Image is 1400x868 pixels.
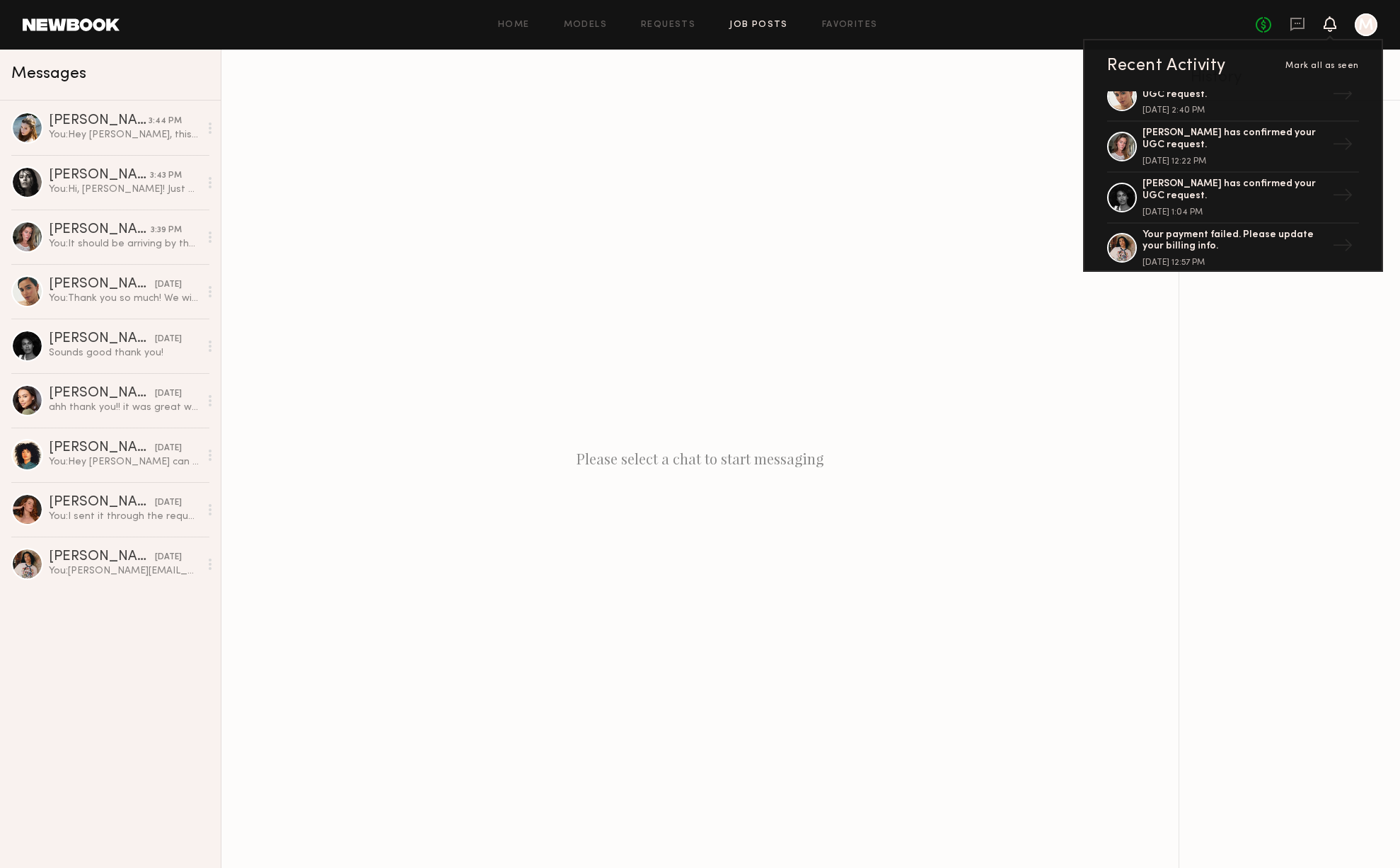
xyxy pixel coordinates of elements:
div: [DATE] [155,387,182,401]
div: [PERSON_NAME] [49,387,155,401]
div: You: I sent it through the request edits section on here. [49,510,199,523]
div: You: Thank you so much! We will get this sent out to you asap. We can't wait to work together! Ha... [49,292,199,305]
div: You: Hey [PERSON_NAME], this is [PERSON_NAME] from Five Flowers. We're so excited to be working w... [49,128,199,142]
div: ahh thank you!! it was great working with you :) [49,401,199,414]
a: Favorites [822,21,878,30]
div: You: [PERSON_NAME][EMAIL_ADDRESS][PERSON_NAME][DOMAIN_NAME] works. Or, you can put the content in... [49,564,199,578]
div: [DATE] [155,551,182,564]
div: [DATE] 12:57 PM [1142,258,1326,267]
div: 3:44 PM [149,115,182,128]
div: → [1326,229,1359,266]
span: Messages [11,66,86,82]
div: [DATE] 2:40 PM [1142,106,1326,115]
a: Models [564,21,607,30]
div: [PERSON_NAME] [49,496,155,510]
a: [PERSON_NAME] has confirmed your UGC request.[DATE] 12:22 PM→ [1107,122,1359,173]
div: [DATE] 12:22 PM [1142,157,1326,166]
a: M [1355,13,1377,36]
div: 3:43 PM [150,169,182,183]
div: You: It should be arriving by the beginning of next week. Apologies on the delay on this! [49,237,199,251]
a: [PERSON_NAME] has confirmed your UGC request.[DATE] 2:40 PM→ [1107,72,1359,122]
div: [PERSON_NAME] [49,223,151,237]
a: Job Posts [729,21,788,30]
div: [PERSON_NAME] [49,278,155,292]
div: [DATE] [155,333,182,346]
a: Your payment failed. Please update your billing info.[DATE] 12:57 PM→ [1107,224,1359,275]
div: → [1326,128,1359,165]
div: You: Hi, [PERSON_NAME]! Just wondering if you saw the message above. Thank you! [49,183,199,196]
div: [PERSON_NAME] has confirmed your UGC request. [1142,178,1326,202]
a: Requests [641,21,695,30]
div: [PERSON_NAME] [49,441,155,455]
div: → [1326,179,1359,216]
div: Please select a chat to start messaging [221,50,1179,868]
div: [PERSON_NAME] has confirmed your UGC request. [1142,127,1326,152]
a: [PERSON_NAME] has confirmed your UGC request.[DATE] 1:04 PM→ [1107,173,1359,224]
div: You: Hey [PERSON_NAME] can you please upload all of your edited and individual clips/photos to th... [49,455,199,469]
div: Your payment failed. Please update your billing info. [1142,229,1326,253]
div: → [1326,78,1359,115]
span: Mark all as seen [1285,62,1359,70]
div: [DATE] 1:04 PM [1142,208,1326,217]
div: [DATE] [155,496,182,510]
div: 3:39 PM [151,224,182,237]
div: Recent Activity [1107,57,1226,74]
div: [PERSON_NAME] [49,169,150,183]
div: [PERSON_NAME] S. [49,550,155,564]
a: Home [498,21,530,30]
div: [DATE] [155,442,182,455]
div: Sounds good thank you! [49,346,199,360]
div: [PERSON_NAME] [49,114,149,128]
div: [PERSON_NAME] [49,332,155,346]
div: [DATE] [155,278,182,292]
